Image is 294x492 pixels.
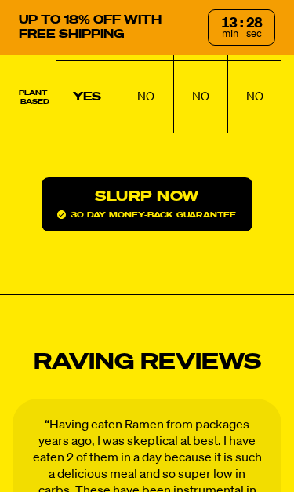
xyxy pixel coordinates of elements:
[246,16,262,31] div: 28
[19,13,195,42] p: UP TO 18% OFF WITH FREE SHIPPING
[118,61,174,134] td: NO
[221,16,237,31] div: 13
[246,29,262,39] span: sec
[228,61,282,134] td: NO
[57,210,236,219] span: 30 day money-back guarantee
[42,177,252,231] a: Slurp Now30 day money-back guarantee
[13,61,56,134] th: Plant-based
[56,61,118,134] td: YES
[240,16,243,31] div: :
[222,29,238,39] span: min
[13,352,281,374] h2: Raving Reviews
[174,61,228,134] td: NO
